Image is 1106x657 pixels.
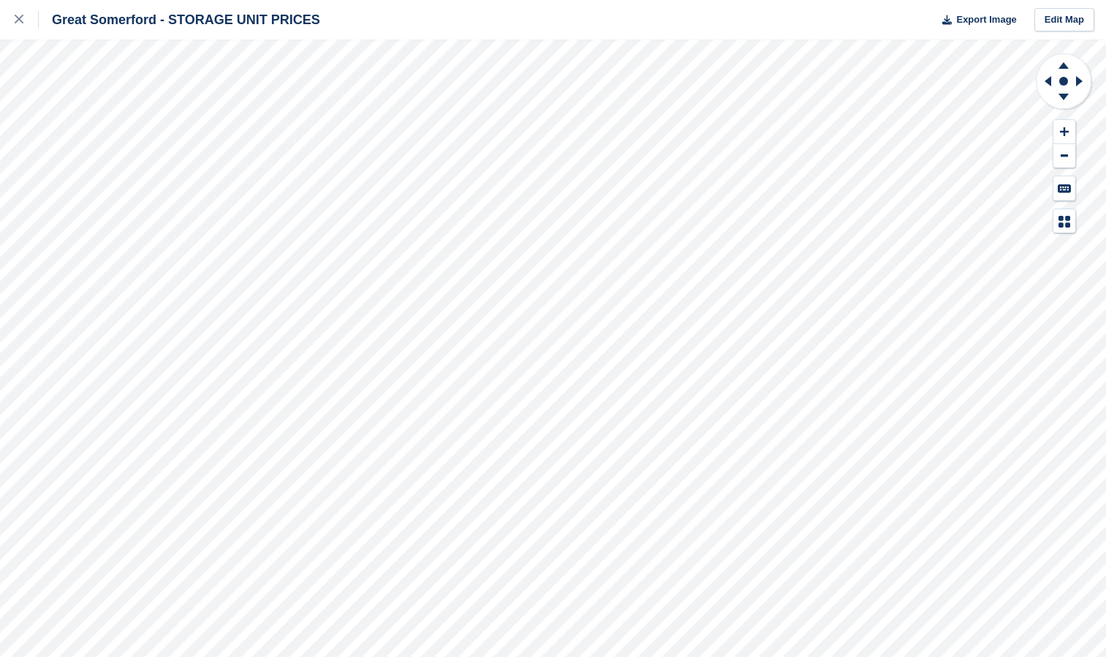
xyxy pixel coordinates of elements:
[1053,209,1075,233] button: Map Legend
[933,8,1017,32] button: Export Image
[1053,120,1075,144] button: Zoom In
[1053,144,1075,168] button: Zoom Out
[1034,8,1094,32] a: Edit Map
[39,11,320,29] div: Great Somerford - STORAGE UNIT PRICES
[956,12,1016,27] span: Export Image
[1053,176,1075,200] button: Keyboard Shortcuts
